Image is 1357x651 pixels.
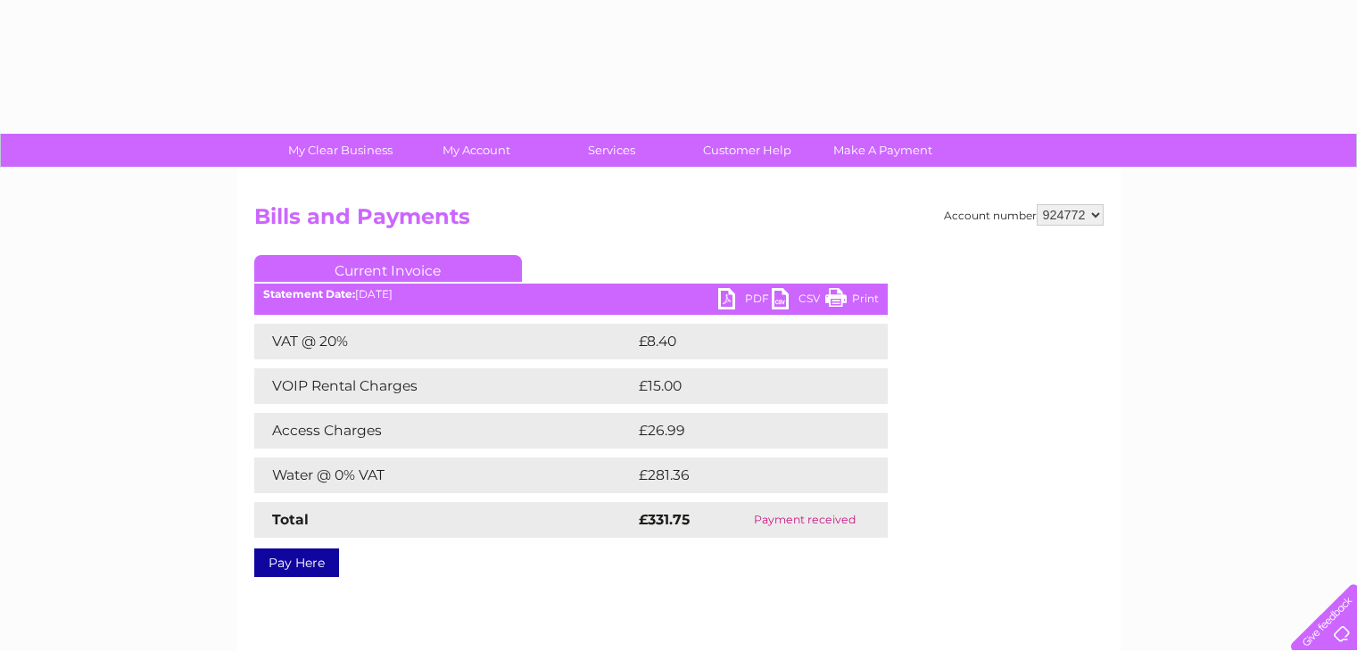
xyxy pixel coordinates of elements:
a: Print [825,288,879,314]
a: Pay Here [254,548,339,577]
a: My Account [402,134,550,167]
div: [DATE] [254,288,888,301]
td: Water @ 0% VAT [254,457,634,493]
strong: £331.75 [639,511,690,528]
a: Customer Help [674,134,821,167]
a: CSV [772,288,825,314]
b: Statement Date: [263,287,355,301]
strong: Total [272,511,309,528]
td: VAT @ 20% [254,324,634,359]
td: £8.40 [634,324,847,359]
a: Make A Payment [809,134,956,167]
a: Services [538,134,685,167]
td: Access Charges [254,413,634,449]
a: My Clear Business [267,134,414,167]
h2: Bills and Payments [254,204,1104,238]
a: PDF [718,288,772,314]
a: Current Invoice [254,255,522,282]
div: Account number [944,204,1104,226]
td: £15.00 [634,368,850,404]
td: VOIP Rental Charges [254,368,634,404]
td: £281.36 [634,457,855,493]
td: £26.99 [634,413,853,449]
td: Payment received [723,502,887,538]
